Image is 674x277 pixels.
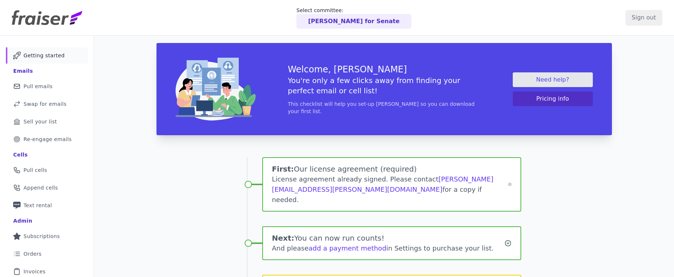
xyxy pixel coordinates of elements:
[13,67,33,75] div: Emails
[12,10,82,25] img: Fraiser Logo
[6,114,88,130] a: Sell your list
[308,17,400,26] p: [PERSON_NAME] for Senate
[272,243,504,253] div: And please in Settings to purchase your list.
[309,244,386,252] a: add a payment method
[24,250,42,258] span: Orders
[13,151,28,158] div: Cells
[6,180,88,196] a: Append cells
[24,100,66,108] span: Swap for emails
[13,217,32,224] div: Admin
[176,58,256,120] img: img
[272,174,508,205] div: License agreement already signed. Please contact for a copy if needed.
[288,75,480,96] h5: You're only a few clicks away from finding your perfect email or cell list!
[272,164,508,174] h1: Our license agreement (required)
[288,64,480,75] h3: Welcome, [PERSON_NAME]
[272,233,504,243] h1: You can now run counts!
[6,96,88,112] a: Swap for emails
[626,10,662,25] input: Sign out
[6,47,88,64] a: Getting started
[513,72,593,87] a: Need help?
[272,165,294,173] span: First:
[24,202,52,209] span: Text rental
[513,91,593,106] button: Pricing info
[24,83,53,90] span: Pull emails
[288,100,480,115] p: This checklist will help you set-up [PERSON_NAME] so you can download your first list.
[24,233,60,240] span: Subscriptions
[296,7,411,14] p: Select committee:
[296,7,411,29] a: Select committee: [PERSON_NAME] for Senate
[272,234,294,242] span: Next:
[6,162,88,178] a: Pull cells
[6,131,88,147] a: Re-engage emails
[24,52,65,59] span: Getting started
[24,166,47,174] span: Pull cells
[6,246,88,262] a: Orders
[24,136,72,143] span: Re-engage emails
[6,197,88,213] a: Text rental
[24,184,58,191] span: Append cells
[24,268,46,275] span: Invoices
[24,118,57,125] span: Sell your list
[6,228,88,244] a: Subscriptions
[6,78,88,94] a: Pull emails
